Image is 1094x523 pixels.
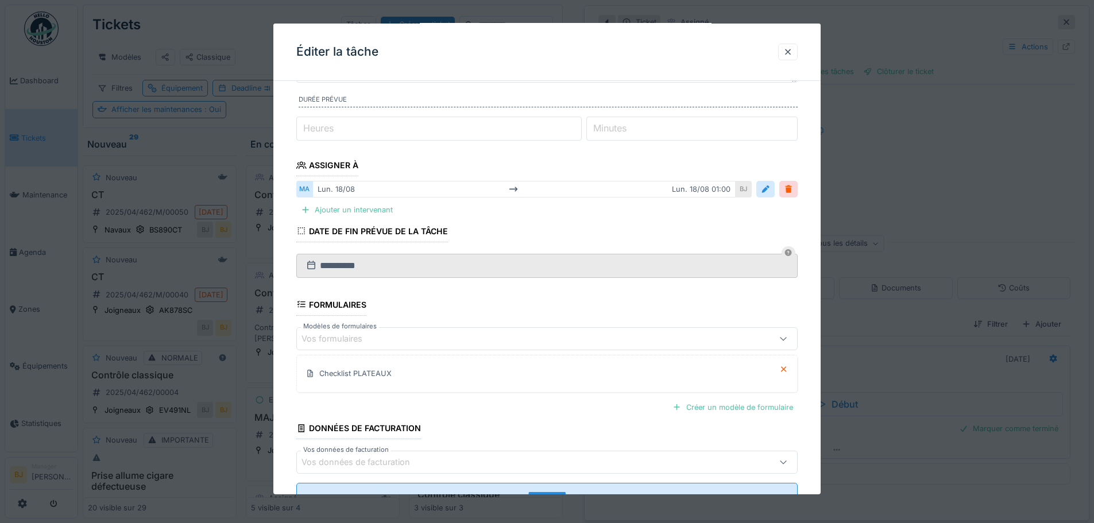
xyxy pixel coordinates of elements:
[296,296,366,316] div: Formulaires
[301,445,391,455] label: Vos données de facturation
[668,400,798,415] div: Créer un modèle de formulaire
[301,321,379,331] label: Modèles de formulaires
[301,332,378,345] div: Vos formulaires
[319,368,392,379] div: Checklist PLATEAUX
[299,95,798,107] label: Durée prévue
[736,181,752,197] div: BJ
[296,223,448,242] div: Date de fin prévue de la tâche
[296,45,378,59] h3: Éditer la tâche
[301,456,426,468] div: Vos données de facturation
[591,121,629,135] label: Minutes
[312,181,736,197] div: lun. 18/08 lun. 18/08 01:00
[296,420,421,439] div: Données de facturation
[296,157,358,176] div: Assigner à
[296,202,397,218] div: Ajouter un intervenant
[296,181,312,197] div: MA
[301,121,336,135] label: Heures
